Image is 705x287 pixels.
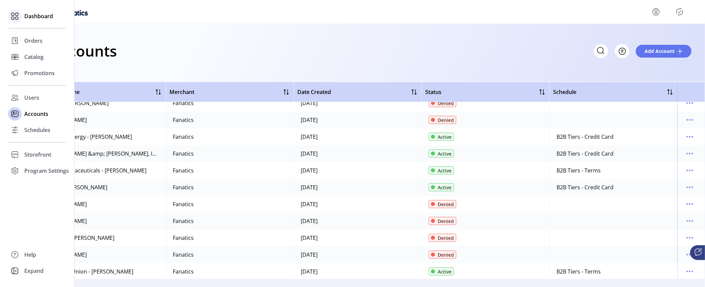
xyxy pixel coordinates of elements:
span: Help [24,251,36,259]
div: Fanatics [173,99,194,107]
span: Denied [438,234,454,242]
div: Fanatics [173,234,194,242]
span: Accounts [24,110,48,118]
button: menu [684,182,695,193]
div: B2B Tiers - Terms [557,166,601,174]
button: menu [684,199,695,210]
button: menu [684,216,695,226]
td: [DATE] [294,229,422,246]
div: [PERSON_NAME] &amp; [PERSON_NAME], Inc. - [PERSON_NAME] [45,150,159,158]
button: Add Account [636,45,692,58]
button: menu [684,115,695,125]
span: Merchant [169,88,194,96]
span: Storefront [24,151,51,159]
div: Fanatics [173,116,194,124]
div: Cloudbet - [PERSON_NAME] [45,234,114,242]
span: Catalog [24,53,44,61]
button: menu [684,249,695,260]
div: B2B Tiers - Credit Card [557,133,614,141]
span: Dashboard [24,12,53,20]
span: Program Settings [24,167,69,175]
button: menu [684,131,695,142]
td: [DATE] [294,162,422,179]
div: B2B Tiers - Credit Card [557,183,614,191]
span: Orders [24,37,43,45]
div: Fanatics [173,183,194,191]
h1: Accounts [51,39,117,63]
span: Expand [24,267,44,275]
td: [DATE] [294,196,422,213]
div: Fanatics [173,150,194,158]
div: B2B Tiers - Credit Card [557,150,614,158]
td: [DATE] [294,111,422,128]
td: [DATE] [294,95,422,111]
button: menu [651,6,661,17]
td: [DATE] [294,128,422,145]
button: Filter Button [615,44,629,58]
span: Users [24,94,39,102]
button: menu [684,232,695,243]
td: [DATE] [294,213,422,229]
span: Denied [438,218,454,225]
span: Schedule [553,88,576,96]
div: Fanatics [173,217,194,225]
span: Schedules [24,126,50,134]
span: Denied [438,251,454,258]
span: Date Created [297,88,331,96]
button: menu [684,266,695,277]
span: Active [438,133,452,140]
button: menu [684,98,695,108]
div: Cenovus Energy - [PERSON_NAME] [45,133,132,141]
span: Status [425,88,441,96]
span: Active [438,184,452,191]
button: Publisher Panel [674,6,685,17]
button: menu [684,148,695,159]
td: [DATE] [294,263,422,280]
span: Active [438,167,452,174]
span: Add Account [645,47,675,55]
div: Fanatics [173,166,194,174]
span: Active [438,150,452,157]
span: Promotions [24,69,55,77]
div: Telix Pharmaceuticals - [PERSON_NAME] [45,166,146,174]
div: B2B Tiers - Terms [557,267,601,276]
span: Denied [438,117,454,124]
td: [DATE] [294,145,422,162]
div: Fanatics [173,251,194,259]
div: Ent Credit Union - [PERSON_NAME] [45,267,133,276]
span: Denied [438,100,454,107]
div: Fanatics [173,133,194,141]
div: All star - [PERSON_NAME] [45,99,109,107]
span: Denied [438,201,454,208]
td: [DATE] [294,179,422,196]
button: menu [684,165,695,176]
span: Active [438,268,452,275]
div: Fanatics [173,200,194,208]
div: Fanatics [173,267,194,276]
div: UVeye - [PERSON_NAME] [45,183,107,191]
td: [DATE] [294,246,422,263]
